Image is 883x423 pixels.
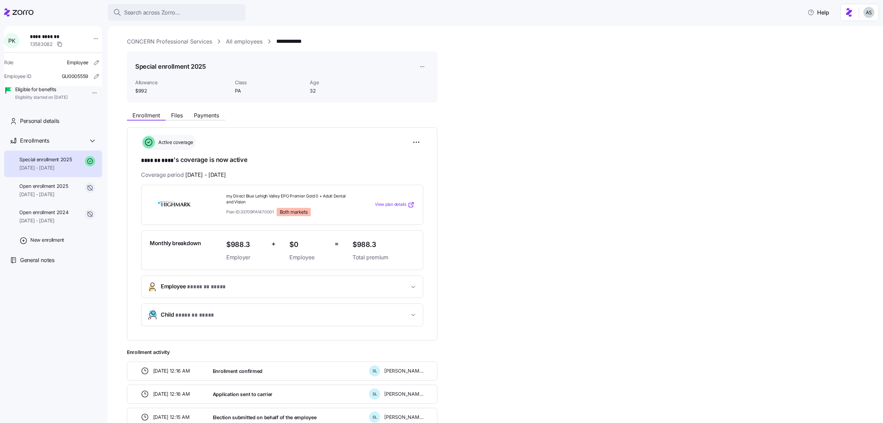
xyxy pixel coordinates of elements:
[310,87,379,94] span: 32
[15,95,68,100] span: Eligibility started on [DATE]
[373,392,377,396] span: S L
[20,256,54,265] span: General notes
[141,155,423,165] h1: 's coverage is now active
[807,8,829,17] span: Help
[373,415,377,419] span: S L
[150,197,199,213] img: Highmark BlueCross BlueShield
[108,4,246,21] button: Search across Zorro...
[373,369,377,373] span: S L
[153,391,190,397] span: [DATE] 12:16 AM
[8,38,15,44] span: P K
[135,87,229,94] span: $992
[132,113,160,118] span: Enrollment
[335,239,339,249] span: =
[226,253,266,262] span: Employer
[135,62,206,71] h1: Special enrollment 2025
[802,6,835,19] button: Help
[62,73,88,80] span: GU0005559
[226,239,266,250] span: $988.3
[4,73,31,80] span: Employee ID
[194,113,219,118] span: Payments
[226,37,262,46] a: All employees
[141,171,226,179] span: Coverage period
[19,183,68,190] span: Open enrollment 2025
[153,367,190,374] span: [DATE] 12:16 AM
[353,253,415,262] span: Total premium
[271,239,276,249] span: +
[19,156,72,163] span: Special enrollment 2025
[353,239,415,250] span: $988.3
[127,37,212,46] a: CONCERN Professional Services
[161,282,226,291] span: Employee
[19,191,68,198] span: [DATE] - [DATE]
[19,164,72,171] span: [DATE] - [DATE]
[161,310,214,320] span: Child
[15,86,68,93] span: Eligible for benefits
[213,414,317,421] span: Election submitted on behalf of the employee
[384,414,424,421] span: [PERSON_NAME]
[235,79,304,86] span: Class
[19,217,68,224] span: [DATE] - [DATE]
[310,79,379,86] span: Age
[213,391,272,398] span: Application sent to carrier
[289,239,329,250] span: $0
[124,8,180,17] span: Search across Zorro...
[185,171,226,179] span: [DATE] - [DATE]
[150,239,201,248] span: Monthly breakdown
[226,209,274,215] span: Plan ID: 33709PA1470001
[156,139,193,146] span: Active coverage
[384,391,424,397] span: [PERSON_NAME]
[235,87,304,94] span: PA
[20,136,49,145] span: Enrollments
[384,367,424,374] span: [PERSON_NAME]
[213,368,262,375] span: Enrollment confirmed
[289,253,329,262] span: Employee
[19,209,68,216] span: Open enrollment 2024
[375,201,415,208] a: View plan details
[171,113,183,118] span: Files
[4,59,13,66] span: Role
[375,201,406,208] span: View plan details
[226,193,347,205] span: my Direct Blue Lehigh Valley EPO Premier Gold 0 + Adult Dental and Vision
[135,79,229,86] span: Allowance
[30,41,53,48] span: 13583082
[863,7,874,18] img: c4d3a52e2a848ea5f7eb308790fba1e4
[127,349,437,356] span: Enrollment activity
[67,59,88,66] span: Employee
[280,209,308,215] span: Both markets
[153,414,190,421] span: [DATE] 12:15 AM
[20,117,59,125] span: Personal details
[30,237,64,243] span: New enrollment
